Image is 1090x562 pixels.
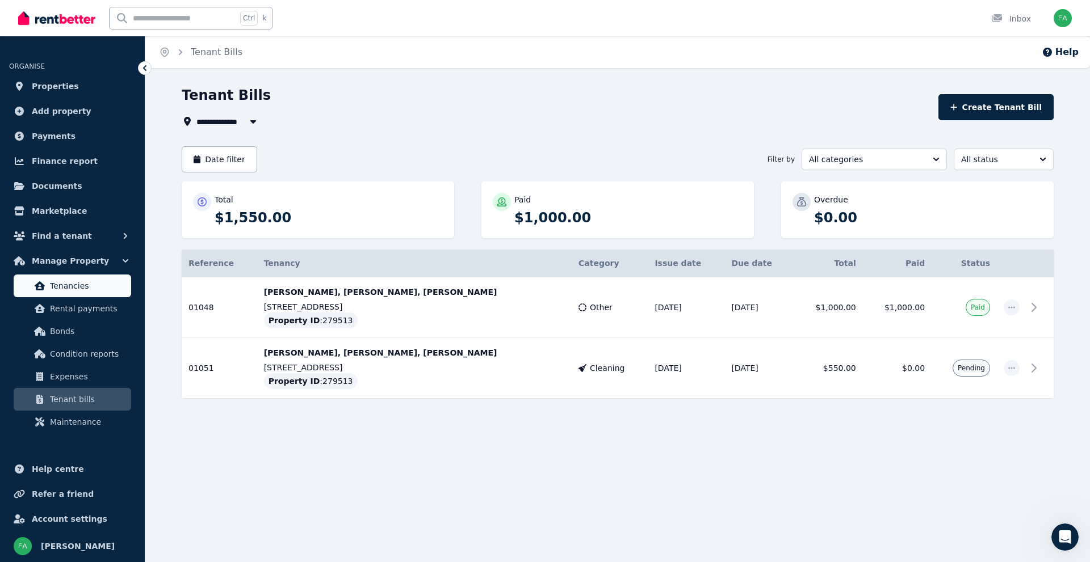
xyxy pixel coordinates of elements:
p: Overdue [814,194,848,205]
a: Expenses [14,365,131,388]
nav: Breadcrumb [145,36,256,68]
div: Please make sure to click the options to 'get more help' if we haven't answered your question. [9,33,186,81]
a: Rental payments [14,297,131,320]
td: [DATE] [724,338,794,399]
span: Refer a friend [32,487,94,501]
span: All categories [809,154,924,165]
li: Go to your page and locate the relevant property [27,144,209,165]
th: Paid [863,250,932,277]
a: Tenant bills [14,388,131,411]
a: Documents [9,175,136,197]
a: Properties [9,75,136,98]
span: Documents [32,179,82,193]
span: [PERSON_NAME] [41,539,115,553]
a: Marketplace [9,200,136,222]
span: Reference [188,259,234,268]
div: If you completed an entry report previously, you can copy across the photos and comments into the... [18,219,209,263]
a: Payments [9,125,136,147]
span: Other [590,302,613,313]
td: $1,000.00 [863,277,932,338]
span: 01048 [188,303,214,312]
div: The RentBetter Team says… [9,33,218,82]
button: Scroll to bottom [104,321,123,340]
a: Finance report [9,150,136,172]
td: [DATE] [724,277,794,338]
a: Condition reports [14,343,131,365]
a: Source reference 12682915: [53,332,62,341]
div: : 279513 [264,312,358,328]
b: To create an exit condition report: [18,128,171,137]
th: Status [932,250,997,277]
b: exit condition report [56,100,148,109]
span: Add property [32,104,91,118]
div: When your tenant is moving out, you'll need to create anexit condition reportto compare against t... [9,82,218,433]
button: Date filter [182,146,257,172]
p: Total [215,194,233,205]
img: Faraz Ali [1054,9,1072,27]
p: [STREET_ADDRESS] [264,301,565,312]
button: All status [954,149,1054,170]
span: 01051 [188,364,214,373]
a: Add property [9,100,136,122]
span: Ctrl [240,11,258,26]
span: Account settings [32,512,107,526]
a: Refer a friend [9,483,136,505]
span: Manage Property [32,254,109,268]
p: $1,000.00 [514,209,743,227]
h1: Tenant Bills [182,86,271,104]
button: Find a tenant [9,225,136,247]
span: Paid [971,303,985,312]
b: Properties [69,145,116,154]
a: Help centre [9,458,136,480]
button: Manage Property [9,250,136,272]
button: Help [1042,45,1079,59]
td: $1,000.00 [794,277,862,338]
div: The RentBetter Team says… [9,82,218,434]
th: Issue date [648,250,724,277]
th: Total [794,250,862,277]
button: Emoji picker [18,371,27,381]
img: Faraz Ali [14,537,32,555]
b: Condition Report [58,169,134,178]
span: Maintenance [50,415,127,429]
button: Send a message… [195,367,213,385]
span: Finance report [32,154,98,168]
span: All status [961,154,1030,165]
span: Pending [958,364,985,373]
span: Tenancies [50,279,127,293]
button: All categories [802,149,947,170]
div: Please make sure to click the options to 'get more help' if we haven't answered your question. [18,40,177,74]
span: Cleaning [590,362,624,374]
span: Help centre [32,462,84,476]
a: Tenancies [14,274,131,297]
p: $0.00 [814,209,1042,227]
p: Paid [514,194,531,205]
a: Maintenance [14,411,131,433]
a: Account settings [9,508,136,530]
p: [PERSON_NAME], [PERSON_NAME], [PERSON_NAME] [264,347,565,358]
span: Rental payments [50,302,127,315]
button: Gif picker [36,371,45,381]
th: Due date [724,250,794,277]
span: Find a tenant [32,229,92,243]
span: Tenant bills [50,392,127,406]
button: go back [7,5,29,26]
div: : 279513 [264,373,358,389]
li: Click to start a new exit report [27,192,209,213]
td: [DATE] [648,277,724,338]
span: k [262,14,266,23]
td: $550.00 [794,338,862,399]
th: Tenancy [257,250,572,277]
img: RentBetter [18,10,95,27]
a: Source reference 5610194: [70,204,79,213]
a: Bonds [14,320,131,343]
span: Filter by [768,155,795,164]
span: Condition reports [50,347,127,361]
th: Category [572,250,648,277]
img: Profile image for The RentBetter Team [32,6,51,24]
span: Properties [32,79,79,93]
h1: The RentBetter Team [55,11,150,19]
div: When your tenant is moving out, you'll need to create an to compare against the original entry re... [18,88,209,122]
span: Property ID [269,375,320,387]
div: Inbox [991,13,1031,24]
